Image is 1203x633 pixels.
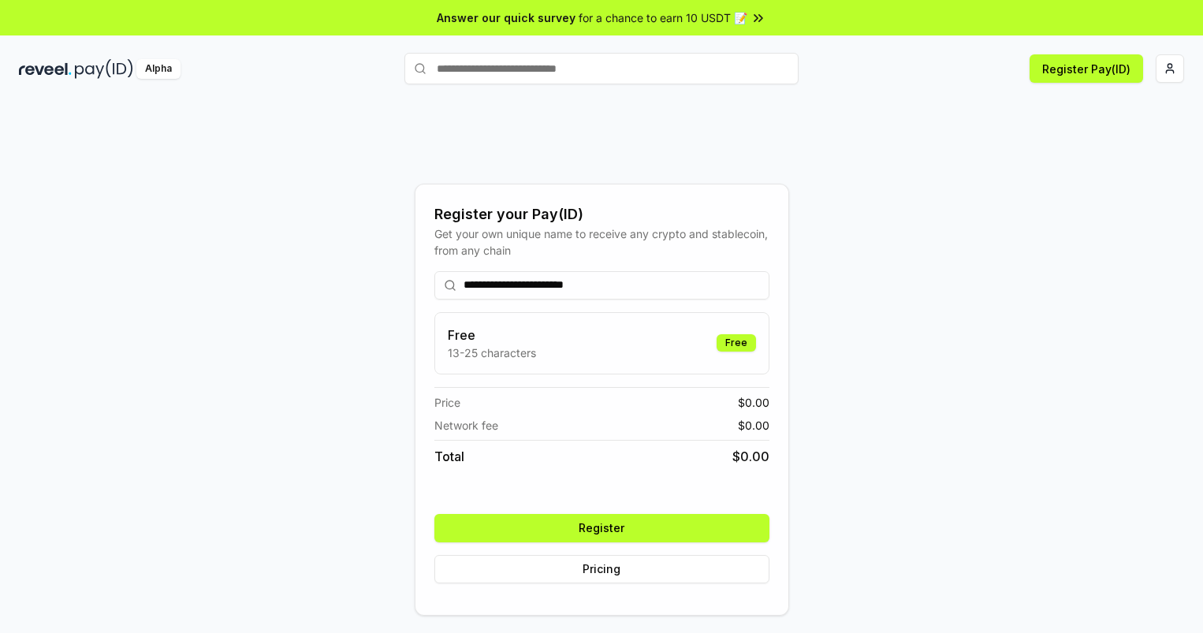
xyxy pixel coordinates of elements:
[738,417,769,434] span: $ 0.00
[434,225,769,259] div: Get your own unique name to receive any crypto and stablecoin, from any chain
[19,59,72,79] img: reveel_dark
[1030,54,1143,83] button: Register Pay(ID)
[136,59,181,79] div: Alpha
[738,394,769,411] span: $ 0.00
[434,203,769,225] div: Register your Pay(ID)
[434,447,464,466] span: Total
[448,344,536,361] p: 13-25 characters
[434,514,769,542] button: Register
[448,326,536,344] h3: Free
[717,334,756,352] div: Free
[732,447,769,466] span: $ 0.00
[75,59,133,79] img: pay_id
[437,9,575,26] span: Answer our quick survey
[434,417,498,434] span: Network fee
[579,9,747,26] span: for a chance to earn 10 USDT 📝
[434,394,460,411] span: Price
[434,555,769,583] button: Pricing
